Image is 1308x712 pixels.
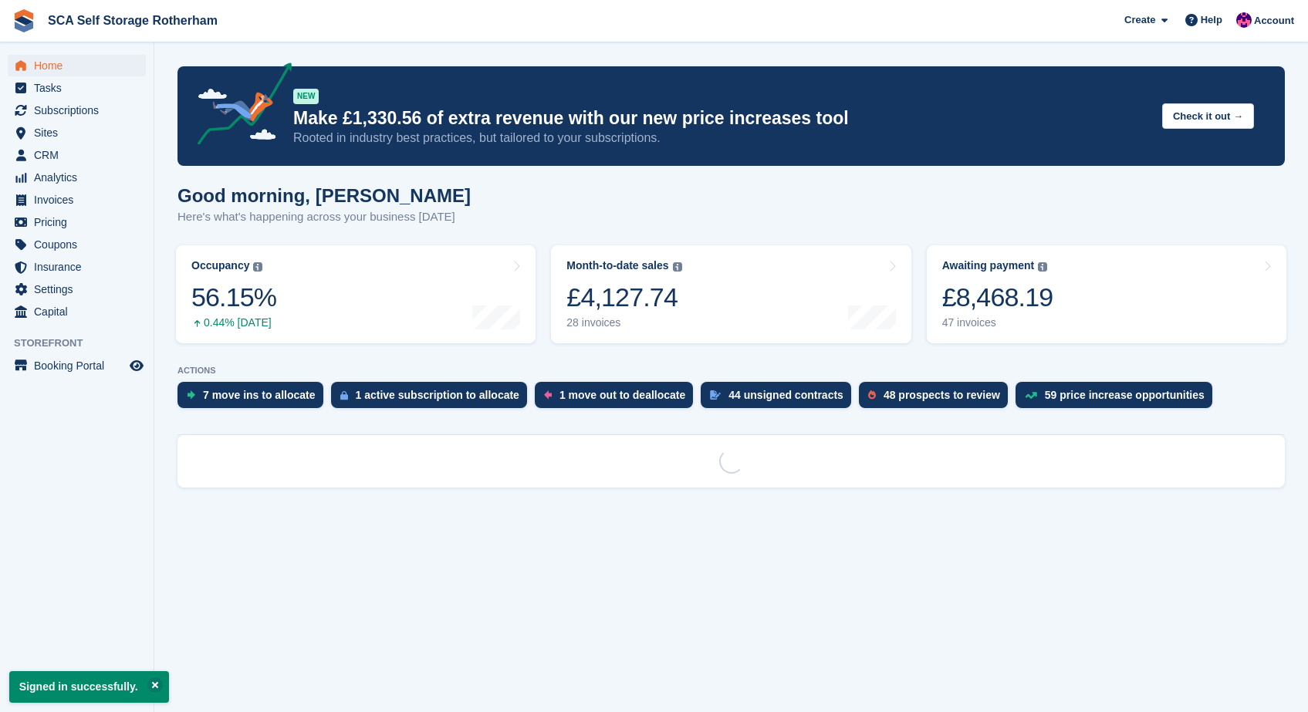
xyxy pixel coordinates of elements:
[34,144,127,166] span: CRM
[34,256,127,278] span: Insurance
[868,390,876,400] img: prospect-51fa495bee0391a8d652442698ab0144808aea92771e9ea1ae160a38d050c398.svg
[1124,12,1155,28] span: Create
[177,366,1285,376] p: ACTIONS
[12,9,35,32] img: stora-icon-8386f47178a22dfd0bd8f6a31ec36ba5ce8667c1dd55bd0f319d3a0aa187defe.svg
[942,259,1035,272] div: Awaiting payment
[559,389,685,401] div: 1 move out to deallocate
[293,107,1150,130] p: Make £1,330.56 of extra revenue with our new price increases tool
[701,382,859,416] a: 44 unsigned contracts
[1254,13,1294,29] span: Account
[177,208,471,226] p: Here's what's happening across your business [DATE]
[177,382,331,416] a: 7 move ins to allocate
[8,144,146,166] a: menu
[8,355,146,376] a: menu
[927,245,1286,343] a: Awaiting payment £8,468.19 47 invoices
[884,389,1000,401] div: 48 prospects to review
[34,355,127,376] span: Booking Portal
[1038,262,1047,272] img: icon-info-grey-7440780725fd019a000dd9b08b2336e03edf1995a4989e88bcd33f0948082b44.svg
[8,278,146,300] a: menu
[34,55,127,76] span: Home
[566,316,681,329] div: 28 invoices
[253,262,262,272] img: icon-info-grey-7440780725fd019a000dd9b08b2336e03edf1995a4989e88bcd33f0948082b44.svg
[1236,12,1252,28] img: Sam Chapman
[34,211,127,233] span: Pricing
[191,282,276,313] div: 56.15%
[1201,12,1222,28] span: Help
[34,189,127,211] span: Invoices
[8,256,146,278] a: menu
[14,336,154,351] span: Storefront
[8,55,146,76] a: menu
[34,278,127,300] span: Settings
[191,316,276,329] div: 0.44% [DATE]
[340,390,348,400] img: active_subscription_to_allocate_icon-d502201f5373d7db506a760aba3b589e785aa758c864c3986d89f69b8ff3...
[673,262,682,272] img: icon-info-grey-7440780725fd019a000dd9b08b2336e03edf1995a4989e88bcd33f0948082b44.svg
[1025,392,1037,399] img: price_increase_opportunities-93ffe204e8149a01c8c9dc8f82e8f89637d9d84a8eef4429ea346261dce0b2c0.svg
[293,130,1150,147] p: Rooted in industry best practices, but tailored to your subscriptions.
[9,671,169,703] p: Signed in successfully.
[1016,382,1220,416] a: 59 price increase opportunities
[8,122,146,143] a: menu
[34,301,127,322] span: Capital
[34,167,127,188] span: Analytics
[859,382,1016,416] a: 48 prospects to review
[566,282,681,313] div: £4,127.74
[710,390,721,400] img: contract_signature_icon-13c848040528278c33f63329250d36e43548de30e8caae1d1a13099fd9432cc5.svg
[34,122,127,143] span: Sites
[34,100,127,121] span: Subscriptions
[544,390,552,400] img: move_outs_to_deallocate_icon-f764333ba52eb49d3ac5e1228854f67142a1ed5810a6f6cc68b1a99e826820c5.svg
[8,167,146,188] a: menu
[1045,389,1205,401] div: 59 price increase opportunities
[551,245,911,343] a: Month-to-date sales £4,127.74 28 invoices
[191,259,249,272] div: Occupancy
[942,316,1053,329] div: 47 invoices
[176,245,536,343] a: Occupancy 56.15% 0.44% [DATE]
[293,89,319,104] div: NEW
[942,282,1053,313] div: £8,468.19
[8,234,146,255] a: menu
[8,211,146,233] a: menu
[203,389,316,401] div: 7 move ins to allocate
[8,100,146,121] a: menu
[331,382,535,416] a: 1 active subscription to allocate
[356,389,519,401] div: 1 active subscription to allocate
[34,234,127,255] span: Coupons
[184,62,292,150] img: price-adjustments-announcement-icon-8257ccfd72463d97f412b2fc003d46551f7dbcb40ab6d574587a9cd5c0d94...
[8,77,146,99] a: menu
[566,259,668,272] div: Month-to-date sales
[728,389,843,401] div: 44 unsigned contracts
[42,8,224,33] a: SCA Self Storage Rotherham
[187,390,195,400] img: move_ins_to_allocate_icon-fdf77a2bb77ea45bf5b3d319d69a93e2d87916cf1d5bf7949dd705db3b84f3ca.svg
[1162,103,1254,129] button: Check it out →
[8,189,146,211] a: menu
[8,301,146,322] a: menu
[177,185,471,206] h1: Good morning, [PERSON_NAME]
[535,382,701,416] a: 1 move out to deallocate
[127,356,146,375] a: Preview store
[34,77,127,99] span: Tasks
